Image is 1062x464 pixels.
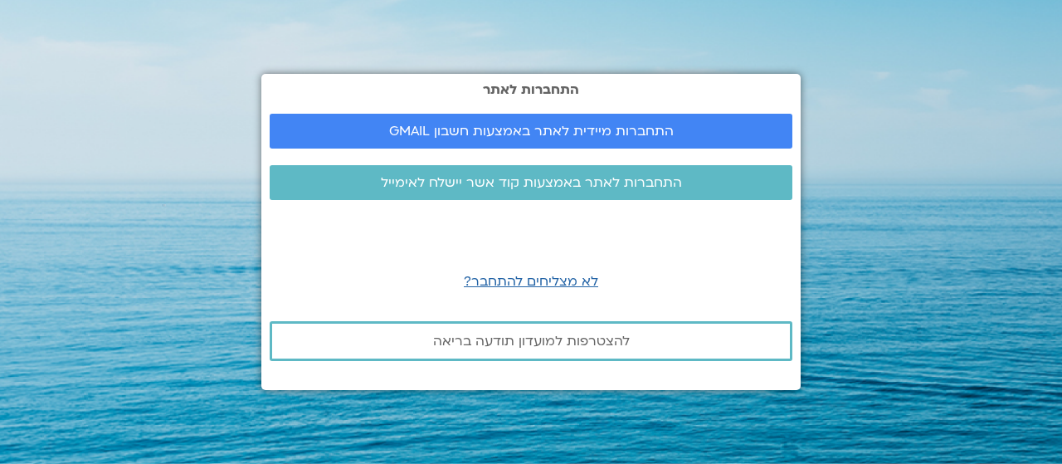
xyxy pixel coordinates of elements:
[433,334,630,349] span: להצטרפות למועדון תודעה בריאה
[464,272,598,291] a: לא מצליחים להתחבר?
[270,321,792,361] a: להצטרפות למועדון תודעה בריאה
[270,82,792,97] h2: התחברות לאתר
[389,124,674,139] span: התחברות מיידית לאתר באמצעות חשבון GMAIL
[270,165,792,200] a: התחברות לאתר באמצעות קוד אשר יישלח לאימייל
[270,114,792,149] a: התחברות מיידית לאתר באמצעות חשבון GMAIL
[381,175,682,190] span: התחברות לאתר באמצעות קוד אשר יישלח לאימייל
